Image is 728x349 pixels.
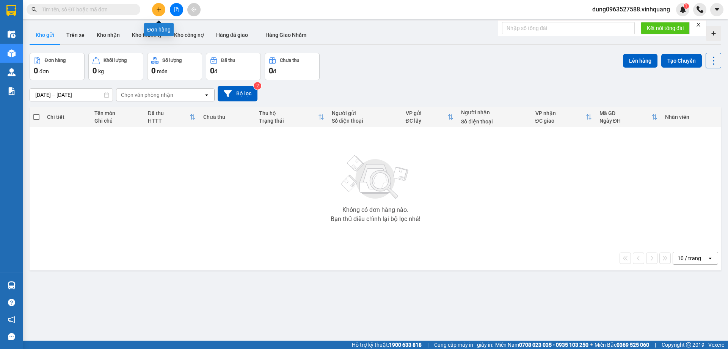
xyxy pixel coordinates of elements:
div: Thu hộ [259,110,318,116]
th: Toggle SortBy [532,107,596,127]
img: warehouse-icon [8,49,16,57]
span: file-add [174,7,179,12]
div: Trạng thái [259,118,318,124]
div: Số điện thoại [461,118,527,125]
button: Số lượng0món [147,53,202,80]
div: Người nhận [461,109,527,115]
img: svg+xml;base64,PHN2ZyBjbGFzcz0ibGlzdC1wbHVnX19zdmciIHhtbG5zPSJodHRwOi8vd3d3LnczLm9yZy8yMDAwL3N2Zy... [337,151,413,204]
strong: 1900 633 818 [389,342,422,348]
button: Kho thanh lý [126,26,168,44]
span: đ [214,68,217,74]
div: Đã thu [221,58,235,63]
sup: 1 [684,3,689,9]
div: Số lượng [162,58,182,63]
div: Chọn văn phòng nhận [121,91,173,99]
span: Miền Nam [495,341,588,349]
div: Đơn hàng [45,58,66,63]
button: plus [152,3,165,16]
span: Miền Bắc [595,341,649,349]
span: | [427,341,428,349]
button: Đã thu0đ [206,53,261,80]
div: Đã thu [148,110,190,116]
button: Kho nhận [91,26,126,44]
sup: 2 [254,82,261,90]
div: Mã GD [599,110,651,116]
span: message [8,333,15,340]
input: Tìm tên, số ĐT hoặc mã đơn [42,5,131,14]
div: 10 / trang [678,254,701,262]
span: 0 [210,66,214,75]
span: notification [8,316,15,323]
div: ĐC lấy [406,118,448,124]
svg: open [204,92,210,98]
img: warehouse-icon [8,281,16,289]
span: plus [156,7,162,12]
th: Toggle SortBy [596,107,661,127]
button: Kho công nợ [168,26,210,44]
div: Người gửi [332,110,398,116]
button: Đơn hàng0đơn [30,53,85,80]
div: Số điện thoại [332,118,398,124]
span: question-circle [8,299,15,306]
span: 1 [685,3,687,9]
div: Nhân viên [665,114,717,120]
button: Trên xe [60,26,91,44]
button: aim [187,3,201,16]
span: Kết nối tổng đài [647,24,684,32]
img: phone-icon [697,6,703,13]
div: Chưa thu [280,58,299,63]
img: solution-icon [8,87,16,95]
button: file-add [170,3,183,16]
div: HTTT [148,118,190,124]
span: đ [273,68,276,74]
span: 0 [151,66,155,75]
span: dung0963527588.vinhquang [586,5,676,14]
span: copyright [686,342,691,347]
div: ĐC giao [535,118,586,124]
img: warehouse-icon [8,68,16,76]
div: Chi tiết [47,114,86,120]
span: search [31,7,37,12]
span: | [655,341,656,349]
button: Kho gửi [30,26,60,44]
button: Lên hàng [623,54,657,68]
span: ⚪️ [590,343,593,346]
button: Kết nối tổng đài [641,22,690,34]
th: Toggle SortBy [144,107,200,127]
button: Chưa thu0đ [265,53,320,80]
span: caret-down [714,6,720,13]
img: icon-new-feature [679,6,686,13]
div: Không có đơn hàng nào. [342,207,408,213]
span: close [696,22,701,27]
div: Bạn thử điều chỉnh lại bộ lọc nhé! [331,216,420,222]
div: Ngày ĐH [599,118,651,124]
span: Cung cấp máy in - giấy in: [434,341,493,349]
th: Toggle SortBy [402,107,458,127]
div: Tên món [94,110,140,116]
button: Tạo Chuyến [661,54,702,68]
div: Chưa thu [203,114,251,120]
strong: 0369 525 060 [617,342,649,348]
button: Bộ lọc [218,86,257,101]
svg: open [707,255,713,261]
button: Hàng đã giao [210,26,254,44]
div: Đơn hàng [144,23,174,36]
img: logo-vxr [6,5,16,16]
div: Khối lượng [104,58,127,63]
button: Khối lượng0kg [88,53,143,80]
span: Hàng Giao Nhầm [265,32,306,38]
span: aim [191,7,196,12]
span: 0 [34,66,38,75]
div: VP nhận [535,110,586,116]
div: VP gửi [406,110,448,116]
input: Nhập số tổng đài [502,22,635,34]
span: kg [98,68,104,74]
span: món [157,68,168,74]
img: warehouse-icon [8,30,16,38]
span: 0 [269,66,273,75]
button: caret-down [710,3,723,16]
div: Ghi chú [94,118,140,124]
strong: 0708 023 035 - 0935 103 250 [519,342,588,348]
span: đơn [39,68,49,74]
th: Toggle SortBy [255,107,328,127]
